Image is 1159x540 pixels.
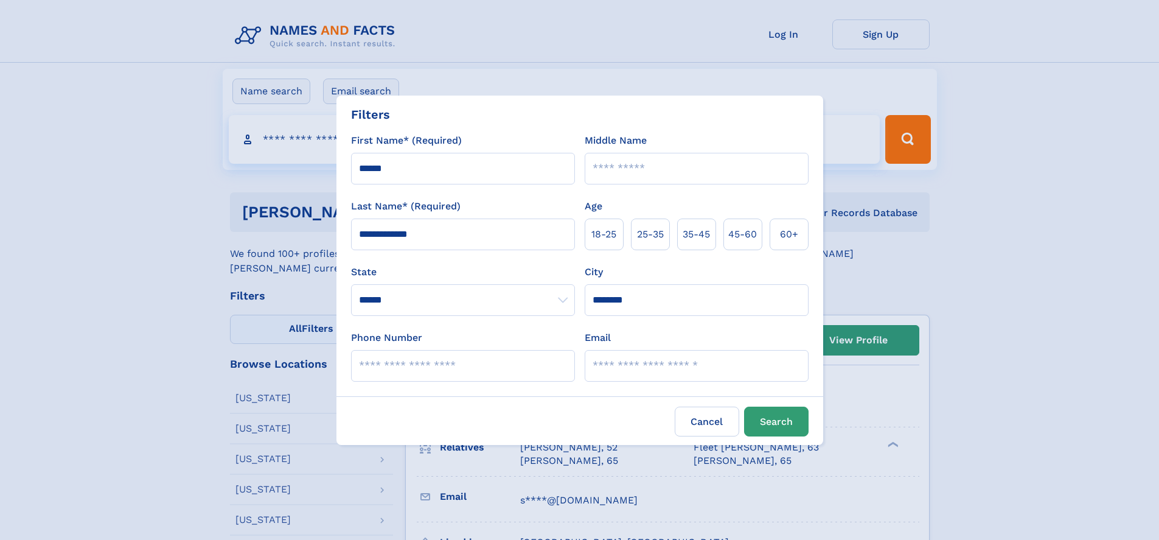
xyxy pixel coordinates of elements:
[637,227,664,242] span: 25‑35
[351,199,461,214] label: Last Name* (Required)
[591,227,616,242] span: 18‑25
[675,407,739,437] label: Cancel
[351,133,462,148] label: First Name* (Required)
[744,407,809,437] button: Search
[585,133,647,148] label: Middle Name
[351,105,390,124] div: Filters
[728,227,757,242] span: 45‑60
[585,331,611,345] label: Email
[585,199,602,214] label: Age
[780,227,798,242] span: 60+
[585,265,603,279] label: City
[351,265,575,279] label: State
[683,227,710,242] span: 35‑45
[351,331,422,345] label: Phone Number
